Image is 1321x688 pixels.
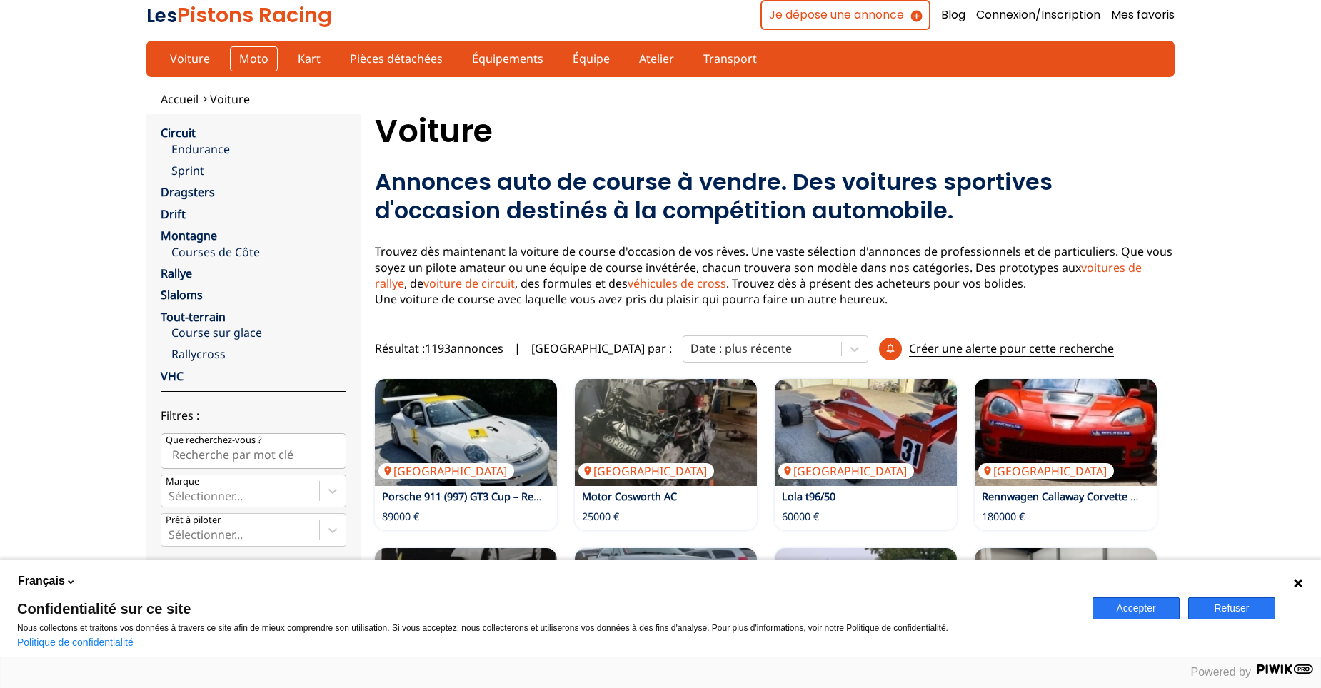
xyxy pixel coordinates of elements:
[171,325,346,340] a: Course sur glace
[582,510,619,524] p: 25000 €
[161,433,346,469] input: Que recherchez-vous ?
[975,379,1157,486] img: Rennwagen Callaway Corvette C6 GT3
[694,46,766,71] a: Transport
[382,490,649,503] a: Porsche 911 (997) GT3 Cup – Rennsport mit Wagenpass
[775,379,957,486] img: Lola t96/50
[575,548,757,655] img: AUDI TT 8n 1.8T Rundstrecke Tracktool KW Quattro
[166,434,262,447] p: Que recherchez-vous ?
[778,463,914,479] p: [GEOGRAPHIC_DATA]
[782,510,819,524] p: 60000 €
[1093,597,1180,619] button: Accepter
[161,125,196,141] a: Circuit
[423,275,515,291] a: voiture de circuit
[378,463,514,479] p: [GEOGRAPHIC_DATA]
[166,475,199,488] p: Marque
[288,46,330,71] a: Kart
[169,490,171,502] input: MarqueSélectionner...
[161,91,199,107] a: Accueil
[575,379,757,486] img: Motor Cosworth AC
[514,340,521,356] span: |
[161,408,346,423] p: Filtres :
[171,346,346,362] a: Rallycross
[375,548,557,655] a: Clio 3 Cup X85 Trophy Sadev 6 Gang Seqentiell Meister11[GEOGRAPHIC_DATA]
[975,548,1157,655] img: Mitsubishi Mirage EVO X Proto Rallye Dytko
[341,46,452,71] a: Pièces détachées
[982,490,1164,503] a: Rennwagen Callaway Corvette C6 GT3
[161,309,226,325] a: Tout-terrain
[375,260,1142,291] a: voitures de rallye
[575,548,757,655] a: AUDI TT 8n 1.8T Rundstrecke Tracktool KW Quattro[GEOGRAPHIC_DATA]
[463,46,553,71] a: Équipements
[782,490,835,503] a: Lola t96/50
[161,287,203,303] a: Slaloms
[17,602,1075,616] span: Confidentialité sur ce site
[976,7,1100,23] a: Connexion/Inscription
[978,463,1114,479] p: [GEOGRAPHIC_DATA]
[909,340,1114,357] p: Créer une alerte pour cette recherche
[146,3,177,29] span: Les
[1111,7,1175,23] a: Mes favoris
[375,340,503,356] span: Résultat : 1193 annonces
[1191,666,1252,678] span: Powered by
[17,637,134,648] a: Politique de confidentialité
[161,184,215,200] a: Dragsters
[375,168,1175,225] h2: Annonces auto de course à vendre. Des voitures sportives d'occasion destinés à la compétition aut...
[171,163,346,178] a: Sprint
[210,91,250,107] a: Voiture
[563,46,619,71] a: Équipe
[161,368,184,384] a: VHC
[169,528,171,541] input: Prêt à piloterSélectionner...
[975,548,1157,655] a: Mitsubishi Mirage EVO X Proto Rallye Dytko[GEOGRAPHIC_DATA]
[375,114,1175,148] h1: Voiture
[171,244,346,260] a: Courses de Côte
[775,379,957,486] a: Lola t96/50[GEOGRAPHIC_DATA]
[575,379,757,486] a: Motor Cosworth AC[GEOGRAPHIC_DATA]
[161,265,192,281] a: Rallye
[630,46,683,71] a: Atelier
[146,1,332,29] a: LesPistons Racing
[775,548,957,655] a: Annonce 660/092527
[578,463,714,479] p: [GEOGRAPHIC_DATA]
[941,7,965,23] a: Blog
[982,510,1025,524] p: 180000 €
[1188,597,1275,619] button: Refuser
[975,379,1157,486] a: Rennwagen Callaway Corvette C6 GT3[GEOGRAPHIC_DATA]
[18,573,65,589] span: Français
[382,510,419,524] p: 89000 €
[628,275,726,291] a: véhicules de cross
[375,379,557,486] img: Porsche 911 (997) GT3 Cup – Rennsport mit Wagenpass
[166,514,221,527] p: Prêt à piloter
[161,46,219,71] a: Voiture
[375,243,1175,308] p: Trouvez dès maintenant la voiture de course d'occasion de vos rêves. Une vaste sélection d'annonc...
[375,379,557,486] a: Porsche 911 (997) GT3 Cup – Rennsport mit Wagenpass[GEOGRAPHIC_DATA]
[171,141,346,157] a: Endurance
[582,490,677,503] a: Motor Cosworth AC
[775,548,957,655] img: Annonce 660/0925
[531,340,672,356] p: [GEOGRAPHIC_DATA] par :
[161,206,186,222] a: Drift
[17,623,1075,633] p: Nous collectons et traitons vos données à travers ce site afin de mieux comprendre son utilisatio...
[375,548,557,655] img: Clio 3 Cup X85 Trophy Sadev 6 Gang Seqentiell Meister11
[161,228,217,243] a: Montagne
[230,46,278,71] a: Moto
